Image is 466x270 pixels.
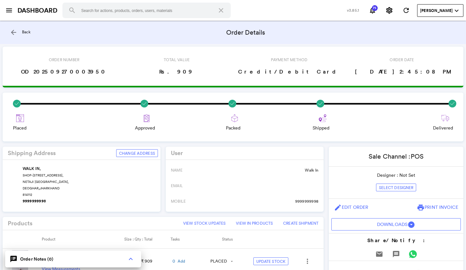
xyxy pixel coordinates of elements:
[8,150,56,156] h4: Shipping Address
[417,4,463,17] button: User
[299,255,316,268] md-menu: Edit Product in New Tab
[347,7,359,13] span: v3.85.1
[236,65,343,78] span: Credit/Debit Card
[178,258,185,264] a: Add
[40,186,60,191] span: JHARKHAND
[233,219,275,227] a: View In Products
[7,26,20,39] button: arrow_back
[453,7,460,15] md-icon: expand_more
[342,204,368,210] span: Edit Order
[68,6,76,14] md-icon: search
[414,201,461,213] button: printPrint Invoice
[23,173,63,178] span: SHOP-[STREET_ADDRESS],
[400,4,413,17] button: Refresh State
[23,165,155,204] div: , ,
[301,255,314,268] button: Open phone interactions menu
[171,230,205,248] th: Tasks
[425,204,458,210] span: Print Invoice
[3,4,16,17] button: open sidebar
[217,6,225,14] md-icon: close
[171,198,186,204] span: MOBILE
[373,248,386,261] button: Send Email
[205,230,251,248] th: Status
[316,100,324,107] img: success.svg
[17,6,57,15] a: DASHBOARD
[183,220,226,226] span: View Stock Updates
[385,6,393,14] md-icon: settings
[420,8,453,14] span: [PERSON_NAME]
[366,4,379,17] button: Notifications
[213,3,229,18] button: Clear
[13,125,27,131] span: Placed
[369,6,376,14] md-icon: notifications
[376,184,416,191] button: Select Designer
[449,100,456,107] img: success.svg
[283,220,318,226] span: Create Shipment
[23,186,39,191] span: DEOGHAR
[268,54,310,65] span: Payment Method
[411,152,424,160] span: pos
[377,172,415,178] p: Designer :
[379,185,414,190] span: Select Designer
[22,29,30,35] span: Back
[433,125,453,131] span: Delivered
[124,253,137,265] button: {{showOrderChat ? 'keyboard_arrow_down' : 'keyboard_arrow_up'}}
[5,251,141,267] section: speaker_notes Order Notes (0){{showOrderChat ? 'keyboard_arrow_down' : 'keyboard_arrow_up'}}
[116,149,158,157] button: Change Address
[181,219,228,227] button: View Stock Updates
[46,54,82,65] span: Order Number
[304,257,311,265] md-icon: more_vert
[10,28,17,36] md-icon: arrow_back
[331,218,461,231] button: User
[20,256,53,262] span: Order Notes (0)
[231,114,239,122] img: export.svg
[295,198,318,204] span: 9999999998
[23,192,32,197] span: 814112
[329,237,463,244] h4: Share/Notify :
[369,152,424,161] p: Sale Channel :
[383,4,396,17] button: Settings
[135,125,155,131] span: Approved
[23,179,69,184] span: NETAJI [GEOGRAPHIC_DATA],
[64,3,80,18] button: Search
[119,151,155,156] span: Change Address
[210,258,227,264] div: PLACED
[141,258,152,264] span: ₹ 909
[406,248,419,261] button: Send WhatsApp
[334,204,342,211] md-icon: edit
[171,150,183,156] h4: User
[157,65,197,78] span: Rs. 909
[407,221,415,229] md-icon: arrow_drop_down_circle
[13,100,21,107] img: success.svg
[399,172,415,178] span: Not Set
[171,167,183,173] span: NAME
[143,114,150,122] img: approve.svg
[236,220,273,226] span: View In Products
[23,166,40,172] span: WALK IN
[226,28,265,37] span: Order Details
[352,65,452,78] span: [DATE] 2:45:08 PM
[331,201,371,213] a: editEdit Order
[127,255,135,263] md-icon: {{showOrderChat ? 'keyboard_arrow_down' : 'keyboard_arrow_up'}}
[16,114,24,122] img: places.svg
[8,220,32,227] h4: Products
[228,100,236,107] img: success.svg
[172,258,175,264] a: 0
[372,6,378,10] span: 75
[205,257,233,265] md-select: PLACED
[10,255,17,263] md-icon: speaker_notes
[62,3,231,18] input: Search for actions, products, orders, users, materials
[319,114,327,122] img: route.svg
[387,54,416,65] span: Order Date
[140,100,148,107] img: success.svg
[390,248,403,261] button: Send Message
[42,230,118,248] th: Product
[402,6,410,14] md-icon: refresh
[253,257,288,265] button: Update Stock
[119,230,171,248] th: Size : Qty : Total
[392,250,400,258] md-icon: message
[171,183,183,188] span: EMAIL
[23,198,46,204] span: 9999999998
[226,125,240,131] span: Packed
[5,6,13,14] md-icon: menu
